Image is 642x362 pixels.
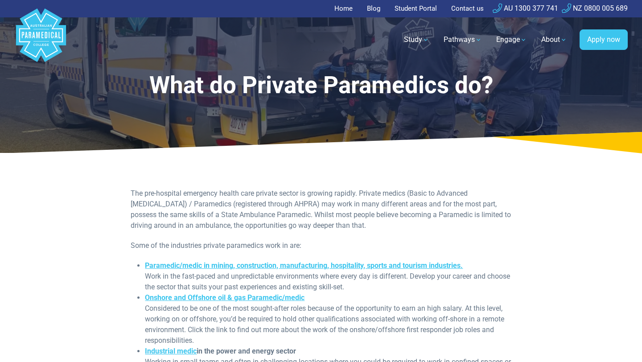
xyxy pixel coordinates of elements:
a: About [536,27,572,52]
strong: in the power and energy sector [145,347,296,355]
a: Australian Paramedical College [14,17,68,62]
a: Onshore and Offshore oil & gas Paramedic/medic [145,293,305,302]
h1: What do Private Paramedics do? [91,71,551,99]
a: NZ 0800 005 689 [562,4,628,12]
a: Pathways [438,27,487,52]
a: AU 1300 377 741 [493,4,558,12]
li: Work in the fast-paced and unpredictable environments where every day is different. Develop your ... [145,260,511,292]
li: Considered to be one of the most sought-after roles because of the opportunity to earn an high sa... [145,292,511,346]
p: The pre-hospital emergency health care private sector is growing rapidly. Private medics (Basic t... [131,188,511,231]
a: Study [399,27,435,52]
p: Some of the industries private paramedics work in are: [131,240,511,251]
a: Paramedic/medic in mining, construction, manufacturing, hospitality, sports and tourism industries. [145,261,463,270]
a: Industrial medic [145,347,197,355]
a: Apply now [580,29,628,50]
a: Engage [491,27,532,52]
